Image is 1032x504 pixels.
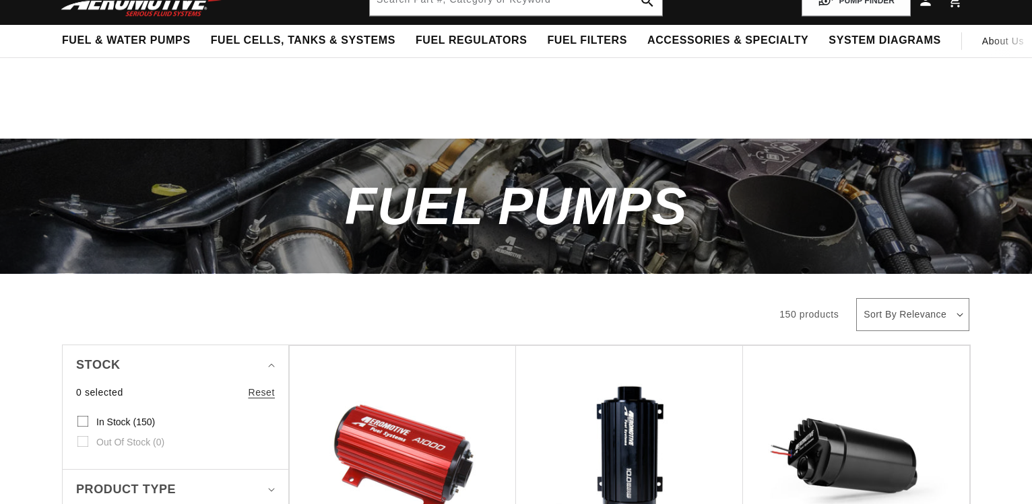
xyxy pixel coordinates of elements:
[96,436,164,448] span: Out of stock (0)
[76,480,176,499] span: Product type
[345,176,688,236] span: Fuel Pumps
[637,25,818,57] summary: Accessories & Specialty
[829,34,940,48] span: System Diagrams
[406,25,537,57] summary: Fuel Regulators
[62,34,191,48] span: Fuel & Water Pumps
[818,25,950,57] summary: System Diagrams
[982,36,1024,46] span: About Us
[76,385,123,400] span: 0 selected
[201,25,406,57] summary: Fuel Cells, Tanks & Systems
[537,25,637,57] summary: Fuel Filters
[547,34,627,48] span: Fuel Filters
[52,25,201,57] summary: Fuel & Water Pumps
[416,34,527,48] span: Fuel Regulators
[96,416,155,428] span: In stock (150)
[211,34,395,48] span: Fuel Cells, Tanks & Systems
[76,345,275,385] summary: Stock (0 selected)
[76,355,121,375] span: Stock
[647,34,808,48] span: Accessories & Specialty
[779,309,839,320] span: 150 products
[248,385,275,400] a: Reset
